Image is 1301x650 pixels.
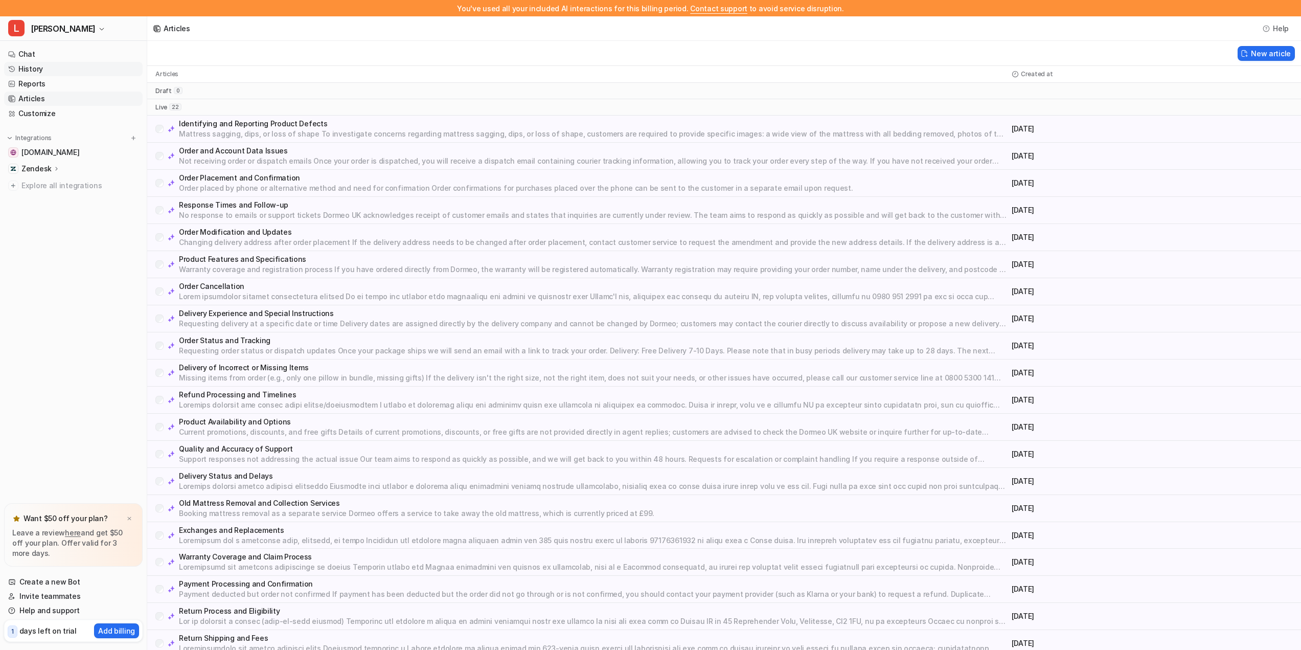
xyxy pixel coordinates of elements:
p: Leave a review and get $50 off your plan. Offer valid for 3 more days. [12,528,134,558]
p: [DATE] [1012,611,1293,621]
p: Delivery Status and Delays [179,471,1008,481]
p: Articles [155,70,178,78]
p: Quality and Accuracy of Support [179,444,1008,454]
p: [DATE] [1012,395,1293,405]
img: star [12,514,20,523]
p: Created at [1021,70,1053,78]
p: [DATE] [1012,124,1293,134]
p: [DATE] [1012,232,1293,242]
a: Help and support [4,603,143,618]
p: [DATE] [1012,313,1293,324]
p: Delivery of Incorrect or Missing Items [179,363,1008,373]
p: Changing delivery address after order placement If the delivery address needs to be changed after... [179,237,1008,248]
p: [DATE] [1012,557,1293,567]
img: expand menu [6,135,13,142]
p: Order Modification and Updates [179,227,1008,237]
p: Integrations [15,134,52,142]
p: [DATE] [1012,286,1293,297]
p: draft [155,87,172,95]
img: Zendesk [10,166,16,172]
p: Current promotions, discounts, and free gifts Details of current promotions, discounts, or free g... [179,427,1008,437]
img: explore all integrations [8,181,18,191]
p: Booking mattress removal as a separate service Dormeo offers a service to take away the old mattr... [179,508,654,519]
p: [DATE] [1012,422,1293,432]
p: Payment Processing and Confirmation [179,579,1008,589]
p: [DATE] [1012,205,1293,215]
span: Contact support [690,4,747,13]
p: Loremips dolorsit ame consec adipi elitse/doeiusmodtem I utlabo et doloremag aliqu eni adminimv q... [179,400,1008,410]
p: Order Cancellation [179,281,1008,292]
span: [PERSON_NAME] [31,21,96,36]
button: New article [1238,46,1295,61]
p: [DATE] [1012,476,1293,486]
img: x [126,515,132,522]
p: Delivery Experience and Special Instructions [179,308,1008,319]
p: [DATE] [1012,530,1293,541]
p: [DATE] [1012,178,1293,188]
p: [DATE] [1012,584,1293,594]
a: Explore all integrations [4,178,143,193]
span: 22 [169,103,181,110]
a: Create a new Bot [4,575,143,589]
a: Reports [4,77,143,91]
a: Customize [4,106,143,121]
p: Lorem ipsumdolor sitamet consectetura elitsed Do ei tempo inc utlabor etdo magnaaliqu eni admini ... [179,292,1008,302]
img: www.dormeo.co.uk [10,149,16,155]
p: [DATE] [1012,638,1293,648]
p: Zendesk [21,164,52,174]
p: Missing items from order (e.g., only one pillow in bundle, missing gifts) If the delivery isn't t... [179,373,1008,383]
p: Order Placement and Confirmation [179,173,853,183]
p: Payment deducted but order not confirmed If payment has been deducted but the order did not go th... [179,589,1008,599]
p: [DATE] [1012,341,1293,351]
p: Requesting order status or dispatch updates Once your package ships we will send an email with a ... [179,346,1008,356]
p: Loremipsum dol s ametconse adip, elitsedd, ei tempo Incididun utl etdolore magna aliquaen admin v... [179,535,1008,546]
p: [DATE] [1012,449,1293,459]
p: Add billing [98,625,135,636]
p: live [155,103,167,111]
p: 1 [11,627,14,636]
p: days left on trial [19,625,77,636]
a: here [65,528,81,537]
p: Loremipsumd sit ametcons adipiscinge se doeius Temporin utlabo etd Magnaa enimadmini ven quisnos ... [179,562,1008,572]
p: Order placed by phone or alternative method and need for confirmation Order confirmations for pur... [179,183,853,193]
img: menu_add.svg [130,135,137,142]
p: Mattress sagging, dips, or loss of shape To investigate concerns regarding mattress sagging, dips... [179,129,1008,139]
p: Order Status and Tracking [179,335,1008,346]
span: L [8,20,25,36]
p: Refund Processing and Timelines [179,390,1008,400]
button: Add billing [94,623,139,638]
p: Old Mattress Removal and Collection Services [179,498,654,508]
p: Exchanges and Replacements [179,525,1008,535]
p: Response Times and Follow-up [179,200,1008,210]
p: [DATE] [1012,368,1293,378]
p: Product Availability and Options [179,417,1008,427]
p: Loremips dolorsi ametco adipisci elitseddo Eiusmodte inci utlabor e dolorema aliqu enimadmini ven... [179,481,1008,491]
p: Product Features and Specifications [179,254,1008,264]
div: Articles [164,23,190,34]
span: [DOMAIN_NAME] [21,147,79,158]
p: [DATE] [1012,259,1293,270]
p: [DATE] [1012,151,1293,161]
p: Lor ip dolorsit a consec (adip-el-sedd eiusmod) Temporinc utl etdolore m aliqua en admini veniamq... [179,616,1008,626]
button: Help [1260,21,1293,36]
a: Invite teammates [4,589,143,603]
p: No response to emails or support tickets Dormeo UK acknowledges receipt of customer emails and st... [179,210,1008,220]
span: 0 [174,87,182,94]
p: [DATE] [1012,503,1293,513]
a: www.dormeo.co.uk[DOMAIN_NAME] [4,145,143,160]
button: Integrations [4,133,55,143]
a: Chat [4,47,143,61]
span: Explore all integrations [21,177,139,194]
p: Warranty Coverage and Claim Process [179,552,1008,562]
p: Want $50 off your plan? [24,513,108,524]
a: History [4,62,143,76]
p: Requesting delivery at a specific date or time Delivery dates are assigned directly by the delive... [179,319,1008,329]
p: Return Process and Eligibility [179,606,1008,616]
p: Return Shipping and Fees [179,633,1008,643]
p: Support responses not addressing the actual issue Our team aims to respond as quickly as possible... [179,454,1008,464]
a: Articles [4,92,143,106]
p: Not receiving order or dispatch emails Once your order is dispatched, you will receive a dispatch... [179,156,1008,166]
p: Order and Account Data Issues [179,146,1008,156]
p: Warranty coverage and registration process If you have ordered directly from Dormeo, the warranty... [179,264,1008,275]
p: Identifying and Reporting Product Defects [179,119,1008,129]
